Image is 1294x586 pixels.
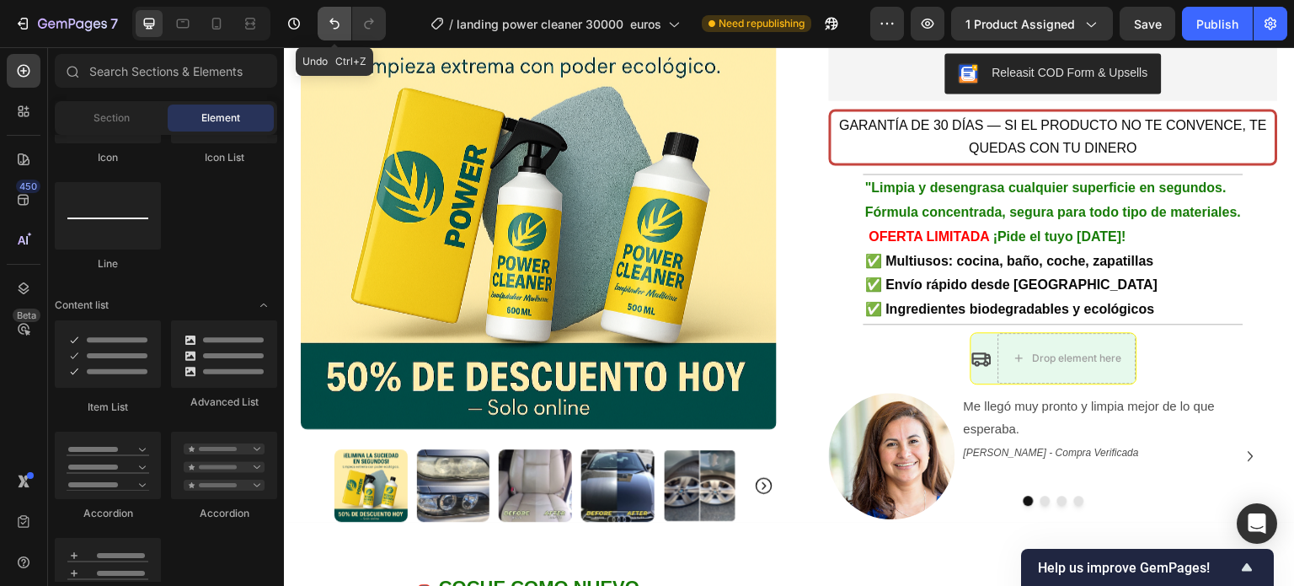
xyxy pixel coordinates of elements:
img: CKKYs5695_ICEAE=.webp [675,16,695,36]
input: Search Sections & Elements [55,54,277,88]
div: Item List [55,400,161,415]
p: 7 [110,13,118,34]
strong: 🚗 COCHE COMO NUEVO [127,530,356,551]
div: Advanced List [171,395,277,410]
button: 7 [7,7,126,40]
div: Accordion [55,506,161,521]
div: 450 [16,180,40,193]
strong: ✅ Envío rápido desde [GEOGRAPHIC_DATA] [581,230,874,245]
span: Need republishing [719,16,805,31]
strong: OFERTA LIMITADA [586,182,706,196]
button: Carousel Next Arrow [470,429,490,449]
button: Releasit COD Form & Upsells [661,6,878,46]
span: / [449,15,453,33]
span: Me llegó muy pronto y limpia mejor de lo que esperaba. [680,352,931,389]
span: Save [1134,17,1162,31]
div: Releasit COD Form & Upsells [708,16,864,34]
span: 1 product assigned [965,15,1075,33]
div: Publish [1196,15,1238,33]
strong: ✅ Multiusos: cocina, baño, coche, zapatillas [581,207,870,221]
button: Carousel Next Arrow [954,395,981,422]
div: Icon [55,150,161,165]
span: Content list [55,298,109,313]
div: Undo/Redo [318,7,386,40]
div: Drop element here [749,304,838,318]
span: GARANTÍA DE 30 DÍAS — SI EL PRODUCTO NO TE CONVENCE, TE QUEDAS CON TU DINERO [556,70,984,109]
iframe: Design area [284,47,1294,586]
button: Dot [773,449,783,459]
div: Icon List [171,150,277,165]
button: Show survey - Help us improve GemPages! [1038,557,1257,578]
span: Toggle open [250,292,277,319]
div: Line [55,256,161,271]
button: 1 product assigned [951,7,1113,40]
img: gempages_561766083317466148-b3a361b4-ebc7-4d13-bd27-b2387335c1aa.jpg [545,346,671,472]
span: landing power cleaner 30000 euros [457,15,661,33]
div: Rich Text Editor. Editing area: main [580,127,959,277]
button: Dot [757,449,767,459]
strong: "Limpia y desengrasa cualquier superficie en segundos. [581,133,943,148]
div: Open Intercom Messenger [1237,503,1277,544]
span: Section [94,110,130,126]
span: Help us improve GemPages! [1038,560,1237,576]
strong: ✅ Ingredientes biodegradables y ecológicos [581,255,871,269]
span: Element [201,110,240,126]
button: Publish [1182,7,1253,40]
i: [PERSON_NAME] - Compra Verificada [680,400,855,411]
button: Dot [790,449,800,459]
button: Dot [740,449,750,459]
div: Beta [13,309,40,322]
strong: Fórmula concentrada, segura para todo tipo de materiales. [581,158,957,172]
strong: ¡Pide el tuyo [DATE]! [709,182,842,196]
button: Save [1120,7,1175,40]
div: Accordion [171,506,277,521]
